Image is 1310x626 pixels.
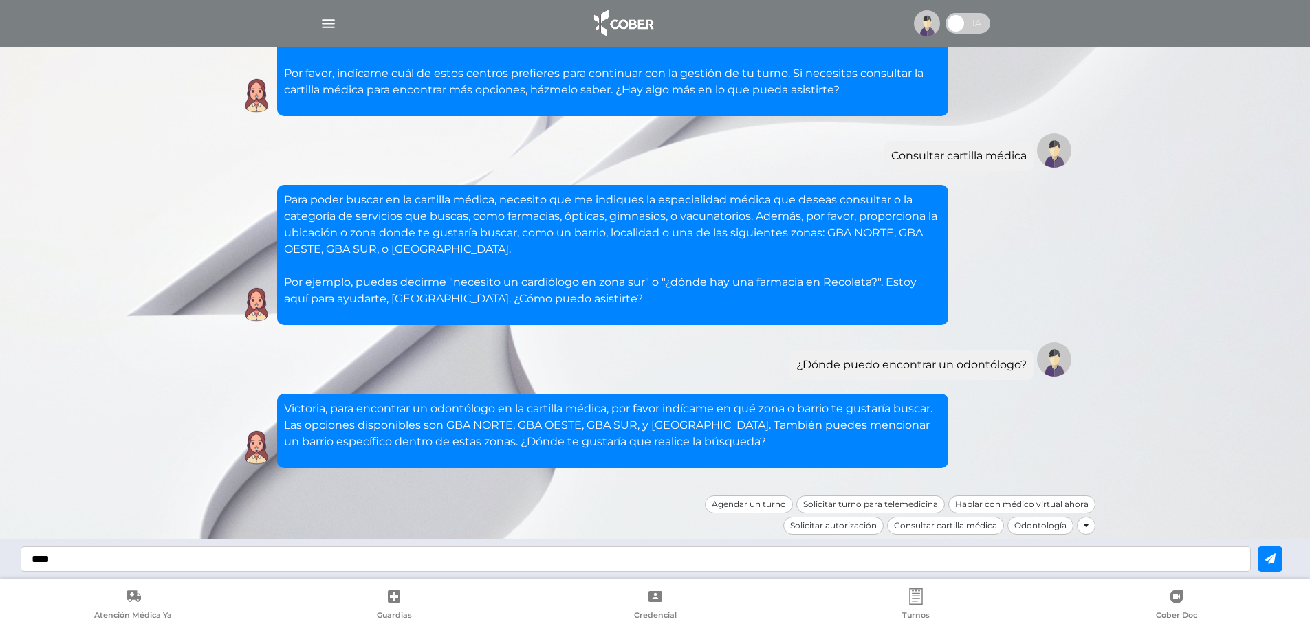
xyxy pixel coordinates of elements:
[1037,133,1071,168] img: Tu imagen
[783,517,884,535] div: Solicitar autorización
[239,78,274,113] img: Cober IA
[634,610,677,623] span: Credencial
[1156,610,1197,623] span: Cober Doc
[796,495,945,513] div: Solicitar turno para telemedicina
[891,148,1027,164] div: Consultar cartilla médica
[1037,342,1071,377] img: Tu imagen
[796,357,1027,373] div: ¿Dónde puedo encontrar un odontólogo?
[902,610,930,623] span: Turnos
[914,10,940,36] img: profile-placeholder.svg
[1047,588,1307,623] a: Cober Doc
[284,401,941,450] p: Victoria, para encontrar un odontólogo en la cartilla médica, por favor indícame en qué zona o ba...
[587,7,659,40] img: logo_cober_home-white.png
[377,610,412,623] span: Guardias
[705,495,793,513] div: Agendar un turno
[94,610,172,623] span: Atención Médica Ya
[320,15,337,32] img: Cober_menu-lines-white.svg
[239,287,274,322] img: Cober IA
[948,495,1095,513] div: Hablar con médico virtual ahora
[785,588,1046,623] a: Turnos
[284,192,941,307] p: Para poder buscar en la cartilla médica, necesito que me indiques la especialidad médica que dese...
[887,517,1004,535] div: Consultar cartilla médica
[3,588,263,623] a: Atención Médica Ya
[263,588,524,623] a: Guardias
[1007,517,1073,535] div: Odontología
[239,430,274,465] img: Cober IA
[525,588,785,623] a: Credencial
